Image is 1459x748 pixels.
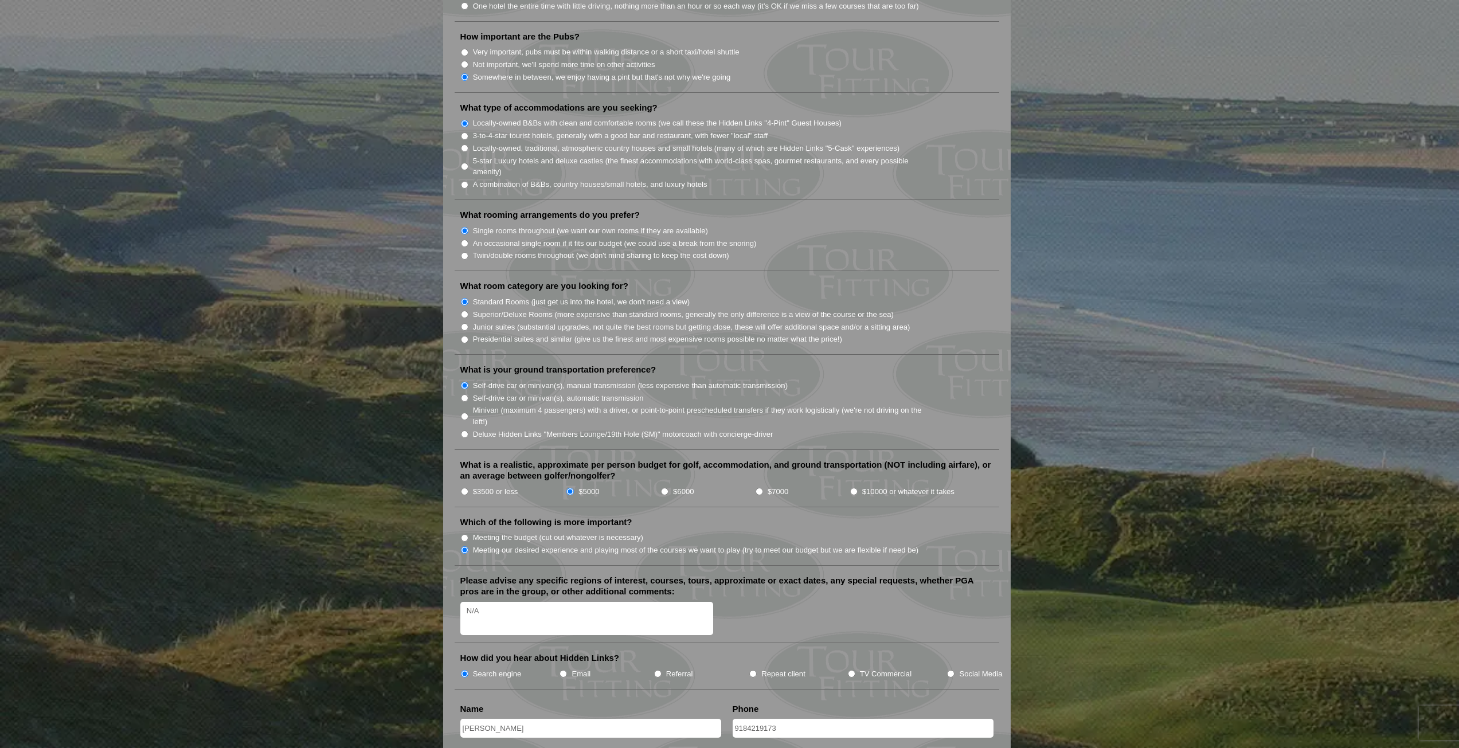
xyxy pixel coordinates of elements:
[460,516,632,528] label: Which of the following is more important?
[460,209,640,221] label: What rooming arrangements do you prefer?
[473,225,708,237] label: Single rooms throughout (we want our own rooms if they are available)
[473,545,919,556] label: Meeting our desired experience and playing most of the courses we want to play (try to meet our b...
[473,405,934,427] label: Minivan (maximum 4 passengers) with a driver, or point-to-point prescheduled transfers if they wo...
[460,280,628,292] label: What room category are you looking for?
[473,380,788,391] label: Self-drive car or minivan(s), manual transmission (less expensive than automatic transmission)
[460,575,993,597] label: Please advise any specific regions of interest, courses, tours, approximate or exact dates, any s...
[473,309,894,320] label: Superior/Deluxe Rooms (more expensive than standard rooms, generally the only difference is a vie...
[578,486,599,498] label: $5000
[473,72,731,83] label: Somewhere in between, we enjoy having a pint but that's not why we're going
[460,31,580,42] label: How important are the Pubs?
[862,486,955,498] label: $10000 or whatever it takes
[761,668,805,680] label: Repeat client
[460,364,656,375] label: What is your ground transportation preference?
[473,155,934,178] label: 5-star Luxury hotels and deluxe castles (the finest accommodations with world-class spas, gourmet...
[473,250,729,261] label: Twin/double rooms throughout (we don't mind sharing to keep the cost down)
[460,102,658,113] label: What type of accommodations are you seeking?
[473,486,518,498] label: $3500 or less
[460,459,993,481] label: What is a realistic, approximate per person budget for golf, accommodation, and ground transporta...
[473,334,842,345] label: Presidential suites and similar (give us the finest and most expensive rooms possible no matter w...
[473,532,643,543] label: Meeting the budget (cut out whatever is necessary)
[768,486,788,498] label: $7000
[460,652,620,664] label: How did you hear about Hidden Links?
[473,179,707,190] label: A combination of B&Bs, country houses/small hotels, and luxury hotels
[460,703,484,715] label: Name
[473,118,842,129] label: Locally-owned B&Bs with clean and comfortable rooms (we call these the Hidden Links "4-Pint" Gues...
[473,322,910,333] label: Junior suites (substantial upgrades, not quite the best rooms but getting close, these will offer...
[666,668,693,680] label: Referral
[473,130,768,142] label: 3-to-4-star tourist hotels, generally with a good bar and restaurant, with fewer "local" staff
[959,668,1002,680] label: Social Media
[473,668,522,680] label: Search engine
[673,486,694,498] label: $6000
[473,46,740,58] label: Very important, pubs must be within walking distance or a short taxi/hotel shuttle
[860,668,912,680] label: TV Commercial
[473,143,900,154] label: Locally-owned, traditional, atmospheric country houses and small hotels (many of which are Hidden...
[733,703,759,715] label: Phone
[473,238,757,249] label: An occasional single room if it fits our budget (we could use a break from the snoring)
[473,429,773,440] label: Deluxe Hidden Links "Members Lounge/19th Hole (SM)" motorcoach with concierge-driver
[473,393,644,404] label: Self-drive car or minivan(s), automatic transmission
[572,668,590,680] label: Email
[473,59,655,71] label: Not important, we'll spend more time on other activities
[473,1,919,12] label: One hotel the entire time with little driving, nothing more than an hour or so each way (it’s OK ...
[473,296,690,308] label: Standard Rooms (just get us into the hotel, we don't need a view)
